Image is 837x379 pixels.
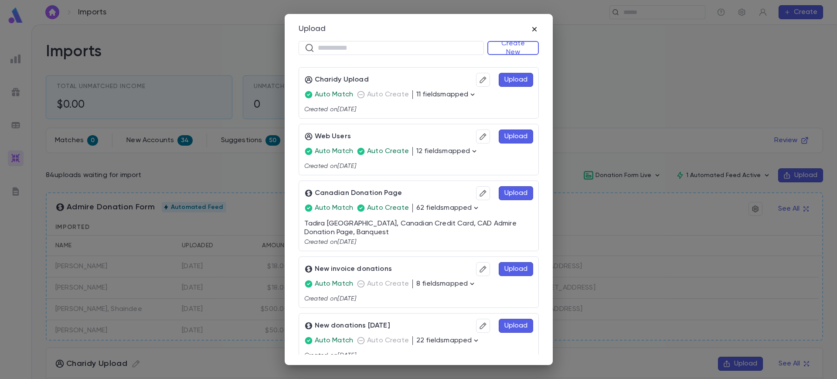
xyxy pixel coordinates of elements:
button: Upload [499,130,533,143]
button: Upload [499,186,533,200]
p: Created on [DATE] [304,239,533,246]
p: Created on [DATE] [304,352,533,359]
button: Upload [499,319,533,333]
p: Auto Match [304,280,354,288]
p: Canadian Donation Page [315,189,402,198]
p: Created on [DATE] [304,295,533,302]
p: 22 fields mapped [416,336,472,345]
button: Create New [487,41,539,55]
p: Auto Match [304,90,354,99]
p: 11 fields mapped [416,90,468,99]
p: Auto Create [357,147,409,156]
button: Upload [499,73,533,87]
p: Created on [DATE] [304,163,533,170]
div: Upload [299,24,326,34]
p: New donations [DATE] [315,321,390,330]
p: 8 fields mapped [416,280,468,288]
p: Auto Create [357,336,409,345]
p: 62 fields mapped [416,204,472,212]
p: Created on [DATE] [304,106,533,113]
button: Upload [499,262,533,276]
p: Auto Match [304,147,354,156]
p: Auto Create [357,90,409,99]
p: New invoice donations [315,265,392,273]
p: Auto Match [304,336,354,345]
p: Auto Create [357,204,409,212]
p: Web Users [315,132,351,141]
p: Charidy Upload [315,75,369,84]
p: Auto Create [357,280,409,288]
div: Tadira [GEOGRAPHIC_DATA], Canadian Credit Card, CAD Admire Donation Page, Banquest [304,219,533,246]
p: 12 fields mapped [416,147,470,156]
p: Auto Match [304,204,354,212]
